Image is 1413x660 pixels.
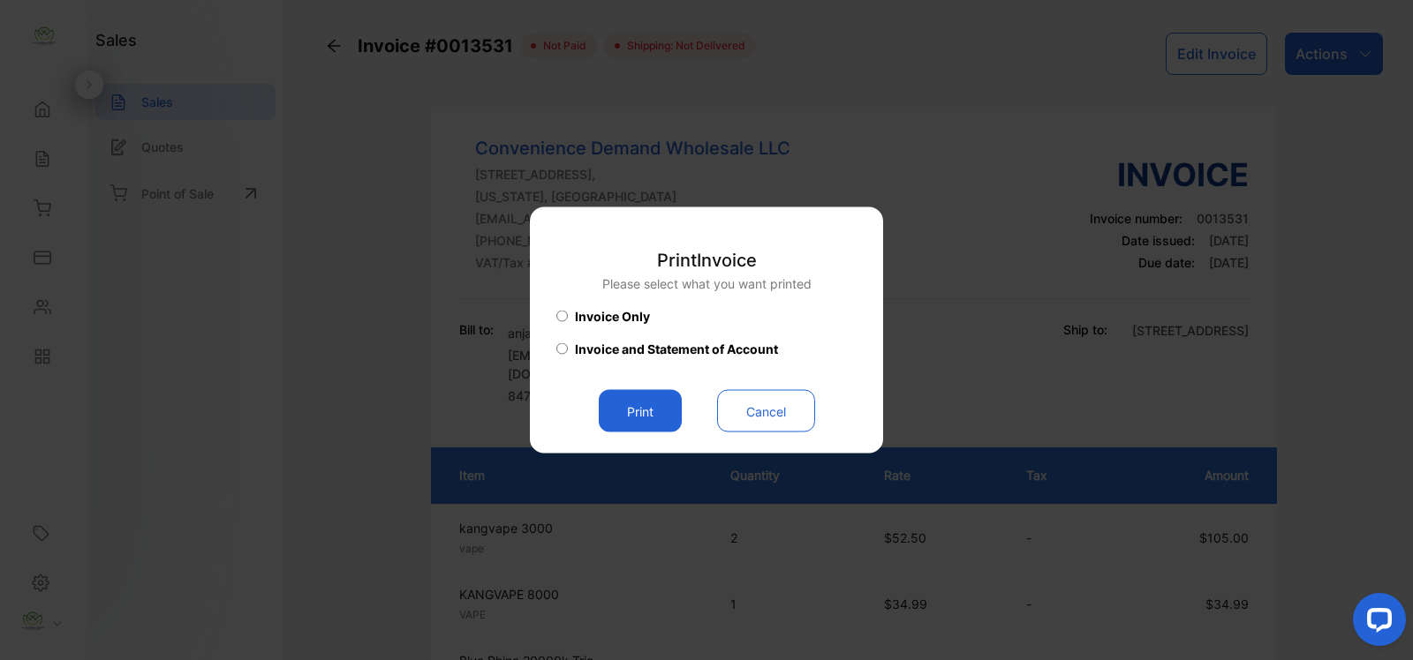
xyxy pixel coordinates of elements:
[575,340,778,358] span: Invoice and Statement of Account
[1339,586,1413,660] iframe: LiveChat chat widget
[599,390,682,432] button: Print
[575,307,650,326] span: Invoice Only
[602,247,812,274] p: Print Invoice
[717,390,815,432] button: Cancel
[602,274,812,293] p: Please select what you want printed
